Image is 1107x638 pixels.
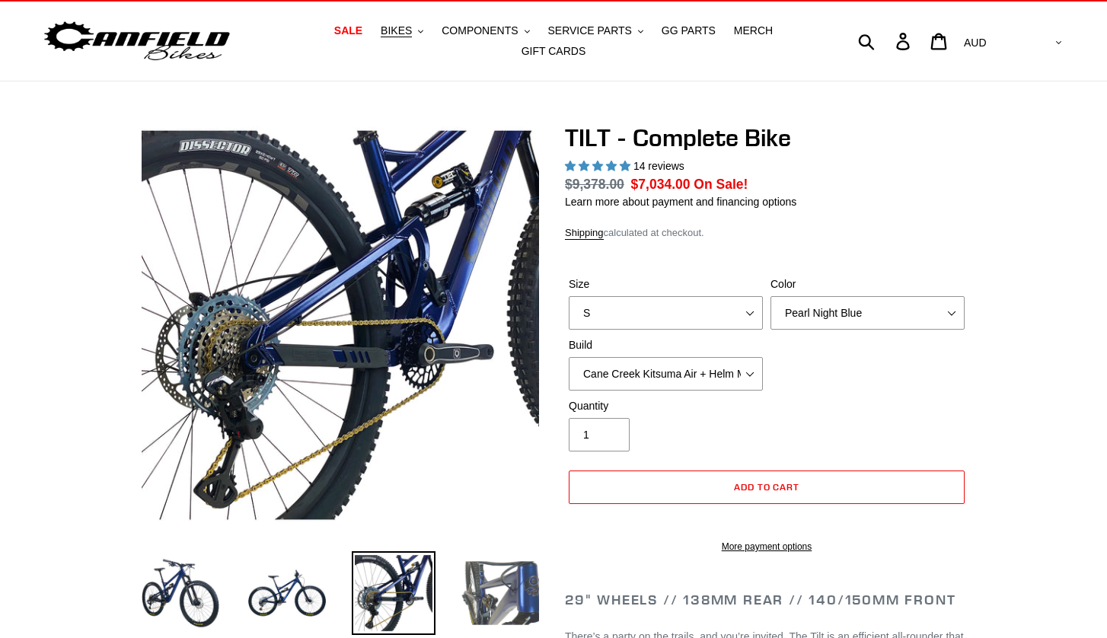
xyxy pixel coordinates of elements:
[734,481,800,493] span: Add to cart
[42,18,232,65] img: Canfield Bikes
[569,398,763,414] label: Quantity
[540,21,650,41] button: SERVICE PARTS
[569,471,965,504] button: Add to cart
[434,21,537,41] button: COMPONENTS
[565,160,633,172] span: 5.00 stars
[565,177,624,192] s: $9,378.00
[139,551,222,635] img: Load image into Gallery viewer, TILT - Complete Bike
[631,177,691,192] span: $7,034.00
[662,24,716,37] span: GG PARTS
[633,160,684,172] span: 14 reviews
[569,276,763,292] label: Size
[442,24,518,37] span: COMPONENTS
[514,41,594,62] a: GIFT CARDS
[565,123,968,152] h1: TILT - Complete Bike
[866,24,905,58] input: Search
[565,196,796,208] a: Learn more about payment and financing options
[569,337,763,353] label: Build
[565,225,968,241] div: calculated at checkout.
[458,551,542,635] img: Load image into Gallery viewer, TILT - Complete Bike
[565,227,604,240] a: Shipping
[352,551,435,635] img: Load image into Gallery viewer, TILT - Complete Bike
[770,276,965,292] label: Color
[547,24,631,37] span: SERVICE PARTS
[694,174,748,194] span: On Sale!
[522,45,586,58] span: GIFT CARDS
[373,21,431,41] button: BIKES
[654,21,723,41] a: GG PARTS
[734,24,773,37] span: MERCH
[381,24,412,37] span: BIKES
[327,21,370,41] a: SALE
[569,540,965,553] a: More payment options
[726,21,780,41] a: MERCH
[334,24,362,37] span: SALE
[245,551,329,635] img: Load image into Gallery viewer, TILT - Complete Bike
[565,592,968,608] h2: 29" Wheels // 138mm Rear // 140/150mm Front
